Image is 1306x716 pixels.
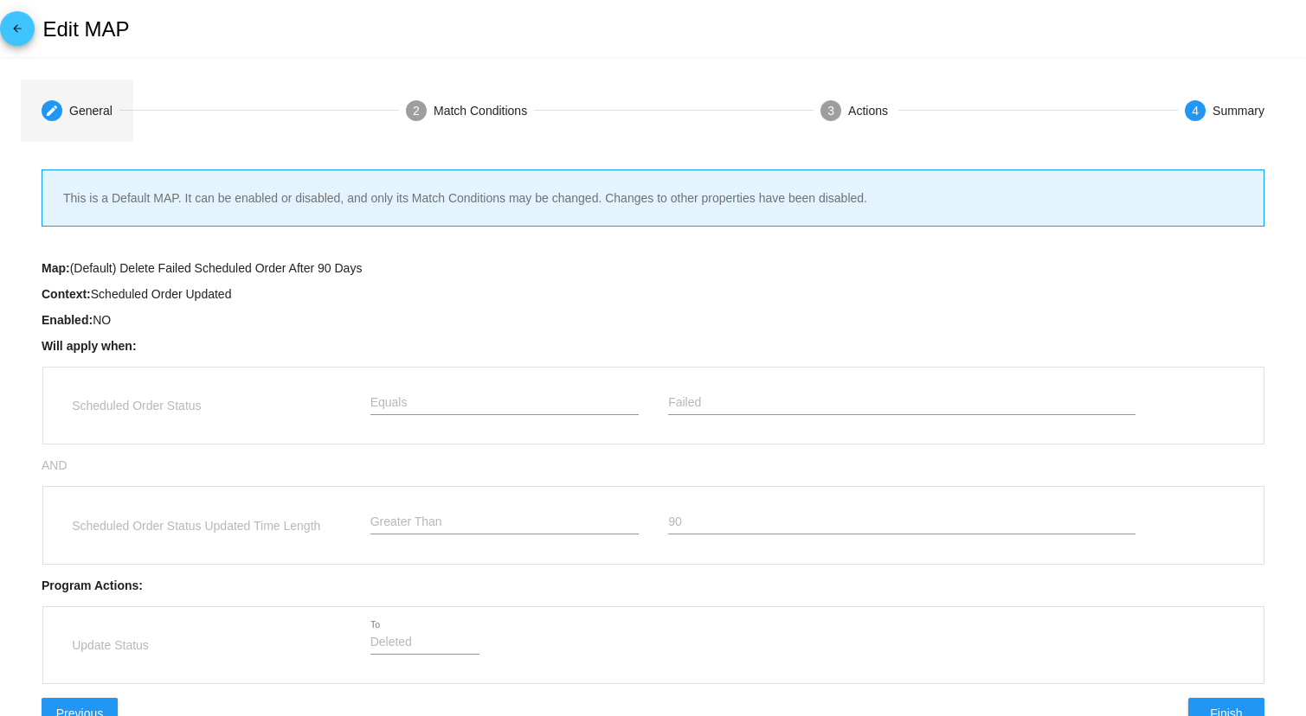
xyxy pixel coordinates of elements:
div: Match Conditions [434,104,527,118]
span: 2 [413,104,420,118]
span: Scheduled Order Status Updated Time Length [72,519,320,533]
span: 4 [1192,104,1199,118]
p: Map: [42,261,1264,275]
span: NO [93,313,111,327]
mat-icon: create [45,104,59,118]
input: To [370,636,479,649]
p: Program Actions: [42,579,1264,592]
span: Scheduled Order Status [72,399,201,412]
div: This is a Default MAP. It can be enabled or disabled, and only its Match Conditions may be change... [42,169,1264,227]
mat-icon: arrow_back [7,22,28,43]
span: Scheduled Order Updated [91,287,232,301]
span: Update Status [72,638,149,652]
p: Context: [42,287,1264,301]
span: (Default) Delete Failed Scheduled Order After 90 Days [70,261,363,275]
p: Will apply when: [42,339,1264,353]
div: General [69,104,113,118]
span: 3 [827,104,834,118]
div: Summary [1213,104,1264,118]
span: AND [42,458,68,472]
p: Enabled: [42,313,1264,327]
div: Actions [848,104,891,118]
h2: Edit MAP [42,17,129,42]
